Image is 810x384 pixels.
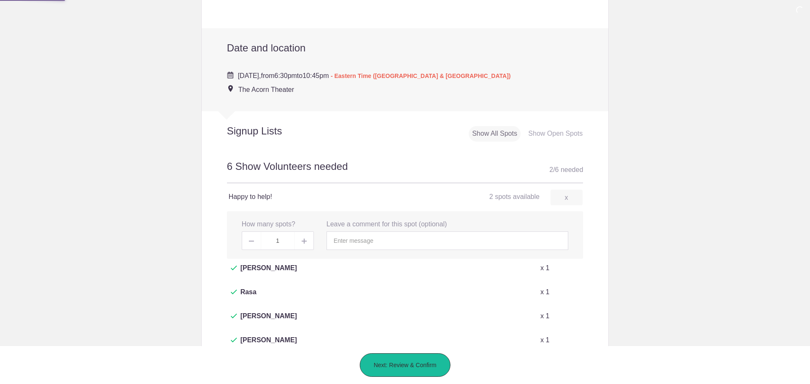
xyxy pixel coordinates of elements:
[331,73,511,79] span: - Eastern Time ([GEOGRAPHIC_DATA] & [GEOGRAPHIC_DATA])
[229,192,405,202] h4: Happy to help!
[549,164,583,176] div: 2 6 needed
[249,241,254,242] img: Minus gray
[228,85,233,92] img: Event location
[240,335,297,355] span: [PERSON_NAME]
[551,190,583,205] a: x
[231,314,237,319] img: Check dark green
[231,290,237,295] img: Check dark green
[327,231,568,250] input: Enter message
[540,311,549,321] p: x 1
[274,72,297,79] span: 6:30pm
[238,86,294,93] span: The Acorn Theater
[227,72,234,78] img: Cal purple
[525,126,586,142] div: Show Open Spots
[540,335,549,345] p: x 1
[240,287,256,307] span: Rasa
[231,266,237,271] img: Check dark green
[553,166,555,173] span: /
[540,263,549,273] p: x 1
[227,42,583,54] h2: Date and location
[231,338,237,343] img: Check dark green
[469,126,521,142] div: Show All Spots
[238,72,511,79] span: from to
[327,220,447,229] label: Leave a comment for this spot (optional)
[240,263,297,283] span: [PERSON_NAME]
[302,72,329,79] span: 10:45pm
[240,311,297,331] span: [PERSON_NAME]
[202,125,337,137] h2: Signup Lists
[360,353,451,377] button: Next: Review & Confirm
[242,220,295,229] label: How many spots?
[227,159,583,183] h2: 6 Show Volunteers needed
[540,287,549,297] p: x 1
[302,239,307,244] img: Plus gray
[489,193,540,200] span: 2 spots available
[238,72,261,79] span: [DATE],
